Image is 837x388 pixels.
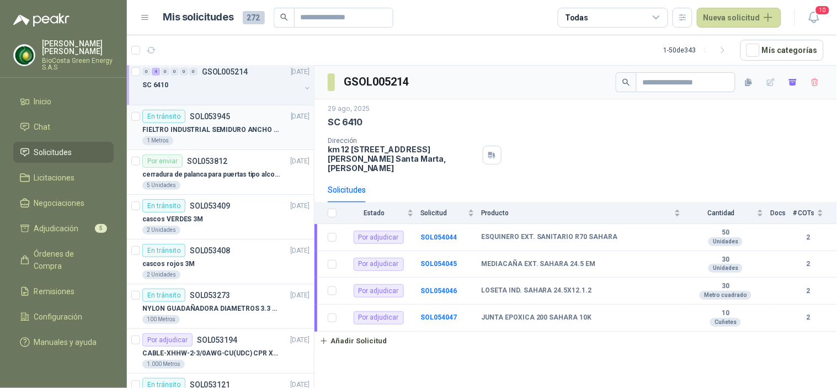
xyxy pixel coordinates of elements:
[280,13,288,21] span: search
[314,332,392,350] button: Añadir Solicitud
[687,309,764,318] b: 10
[127,329,314,374] a: Por adjudicarSOL053194[DATE] CABLE-XHHW-2-3/0AWG-CU(UDC) CPR XLPE FR1.000 Metros
[420,313,457,321] a: SOL054047
[291,246,310,256] p: [DATE]
[481,286,592,295] b: LOSETA IND. SAHARA 24.5X12.1.2
[34,222,79,235] span: Adjudicación
[161,68,169,76] div: 0
[291,156,310,167] p: [DATE]
[328,137,478,145] p: Dirección
[190,247,230,254] p: SOL053408
[163,9,234,25] h1: Mis solicitudes
[142,136,173,145] div: 1 Metros
[420,287,457,295] b: SOL054046
[622,78,630,86] span: search
[793,259,824,269] b: 2
[420,233,457,241] a: SOL054044
[291,111,310,122] p: [DATE]
[142,181,180,190] div: 5 Unidades
[291,290,310,301] p: [DATE]
[291,201,310,211] p: [DATE]
[420,203,481,224] th: Solicitud
[187,157,227,165] p: SOL053812
[34,95,52,108] span: Inicio
[34,197,85,209] span: Negociaciones
[815,5,830,15] span: 10
[343,203,420,224] th: Estado
[354,311,404,325] div: Por adjudicar
[793,286,824,296] b: 2
[142,360,185,369] div: 1.000 Metros
[13,13,70,26] img: Logo peakr
[291,67,310,77] p: [DATE]
[142,80,168,91] p: SC 6410
[142,348,280,359] p: CABLE-XHHW-2-3/0AWG-CU(UDC) CPR XLPE FR
[34,248,103,272] span: Órdenes de Compra
[142,226,180,235] div: 2 Unidades
[328,184,366,196] div: Solicitudes
[13,91,114,112] a: Inicio
[13,218,114,239] a: Adjudicación5
[708,237,743,246] div: Unidades
[34,172,75,184] span: Licitaciones
[481,313,592,322] b: JUNTA EPOXICA 200 SAHARA 10K
[34,311,83,323] span: Configuración
[793,312,824,323] b: 2
[481,233,618,242] b: ESQUINERO EXT. SANITARIO R70 SAHARA
[13,167,114,188] a: Licitaciones
[13,281,114,302] a: Remisiones
[170,68,179,76] div: 0
[142,169,280,180] p: cerradura de palanca para puertas tipo alcoba marca yale
[127,195,314,240] a: En tránsitoSOL053409[DATE] cascos VERDES 3M2 Unidades
[180,68,188,76] div: 0
[142,259,195,269] p: cascos rojos 3M
[34,285,75,297] span: Remisiones
[687,282,764,291] b: 30
[190,113,230,120] p: SOL053945
[34,121,51,133] span: Chat
[202,68,248,76] p: GSOL005214
[142,333,193,347] div: Por adjudicar
[700,291,751,300] div: Metro cuadrado
[190,291,230,299] p: SOL053273
[291,335,310,346] p: [DATE]
[687,209,755,217] span: Cantidad
[770,203,793,224] th: Docs
[190,202,230,210] p: SOL053409
[142,270,180,279] div: 2 Unidades
[95,224,107,233] span: 5
[354,231,404,244] div: Por adjudicar
[13,142,114,163] a: Solicitudes
[189,68,198,76] div: 0
[793,203,837,224] th: # COTs
[42,57,114,71] p: BioCosta Green Energy S.A.S
[142,155,183,168] div: Por enviar
[127,105,314,150] a: En tránsitoSOL053945[DATE] FIELTRO INDUSTRIAL SEMIDURO ANCHO 25 MM1 Metros
[687,203,770,224] th: Cantidad
[740,40,824,61] button: Mís categorías
[481,209,672,217] span: Producto
[328,104,370,114] p: 29 ago, 2025
[142,315,180,324] div: 100 Metros
[793,209,815,217] span: # COTs
[687,228,764,237] b: 50
[13,306,114,327] a: Configuración
[343,209,405,217] span: Estado
[34,336,97,348] span: Manuales y ayuda
[664,41,732,59] div: 1 - 50 de 343
[142,68,151,76] div: 0
[127,240,314,284] a: En tránsitoSOL053408[DATE] cascos rojos 3M2 Unidades
[687,256,764,264] b: 30
[328,145,478,173] p: km 12 [STREET_ADDRESS][PERSON_NAME] Santa Marta , [PERSON_NAME]
[152,68,160,76] div: 4
[697,8,781,28] button: Nueva solicitud
[314,332,837,350] a: Añadir Solicitud
[420,260,457,268] a: SOL054045
[354,284,404,297] div: Por adjudicar
[420,209,466,217] span: Solicitud
[13,193,114,214] a: Negociaciones
[710,318,741,327] div: Cuñetes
